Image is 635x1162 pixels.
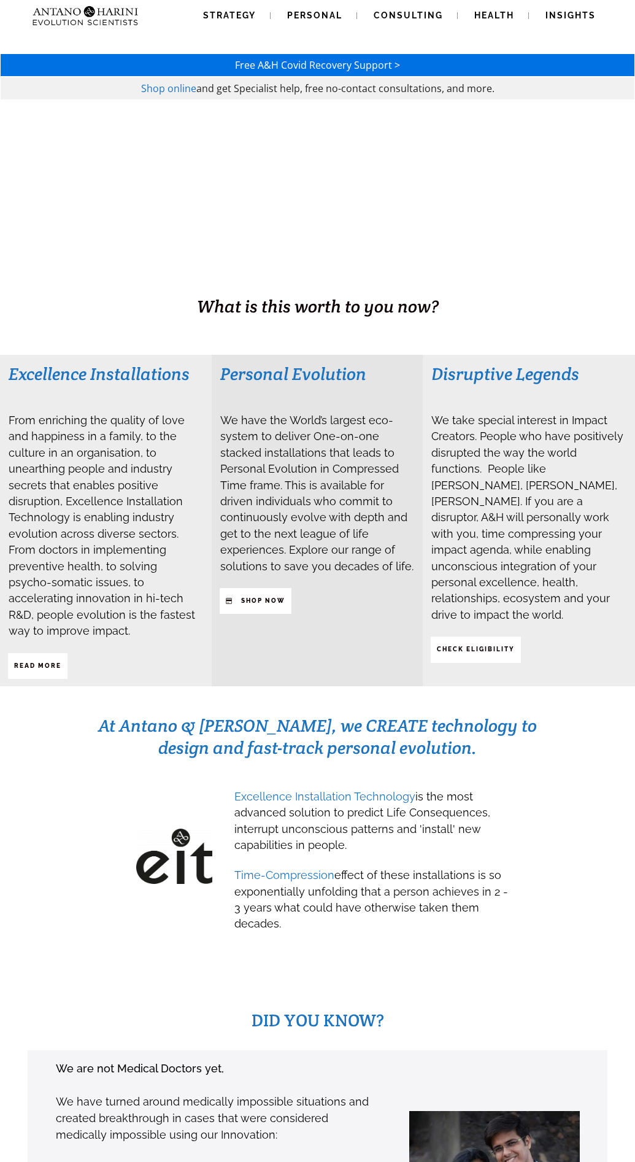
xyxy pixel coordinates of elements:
strong: CHECK ELIGIBILITY [437,646,515,653]
span: DID YOU KNOW? [252,1009,384,1031]
h1: BUSINESS. HEALTH. Family. Legacy [1,268,634,294]
span: We take special interest in Impact Creators. People who have positively disrupted the way the wor... [431,414,623,621]
a: CHECK ELIGIBILITY [431,637,521,662]
a: SHop NOW [220,588,291,614]
a: Shop online [141,82,196,95]
h3: Personal Evolution [220,363,415,385]
span: and get Specialist help, free no-contact consultations, and more. [196,82,495,95]
h3: Excellence Installations [9,363,203,385]
strong: We are not Medical Doctors yet, [56,1062,224,1075]
a: Read More [8,653,67,679]
span: Time-Compression [234,869,334,881]
span: At Antano & [PERSON_NAME], we CREATE technology to design and fast-track personal evolution. [98,715,537,759]
a: Free A&H Covid Recovery Support > [235,58,400,72]
span: What is this worth to you now? [197,295,439,317]
strong: Read More [14,662,61,669]
span: effect of these installations is so exponentially unfolding that a person achieves in 2 - 3 years... [234,869,508,930]
span: Strategy [203,10,256,20]
span: Insights [545,10,596,20]
span: We have the World’s largest eco-system to deliver One-on-one stacked installations that leads to ... [220,414,414,573]
span: Personal [287,10,342,20]
p: We have turned around medically impossible situations and created breakthrough in cases that were... [56,1093,371,1143]
span: Health [474,10,514,20]
span: Excellence Installation Technology [234,790,415,803]
img: EIT-Black [136,829,212,885]
strong: SHop NOW [241,597,285,604]
h3: Disruptive Legends [431,363,626,385]
span: From enriching the quality of love and happiness in a family, to the culture in an organisation, ... [9,414,195,637]
span: is the most advanced solution to predict Life Consequences, interrupt unconscious patterns and 'i... [234,790,490,851]
span: Consulting [374,10,443,20]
